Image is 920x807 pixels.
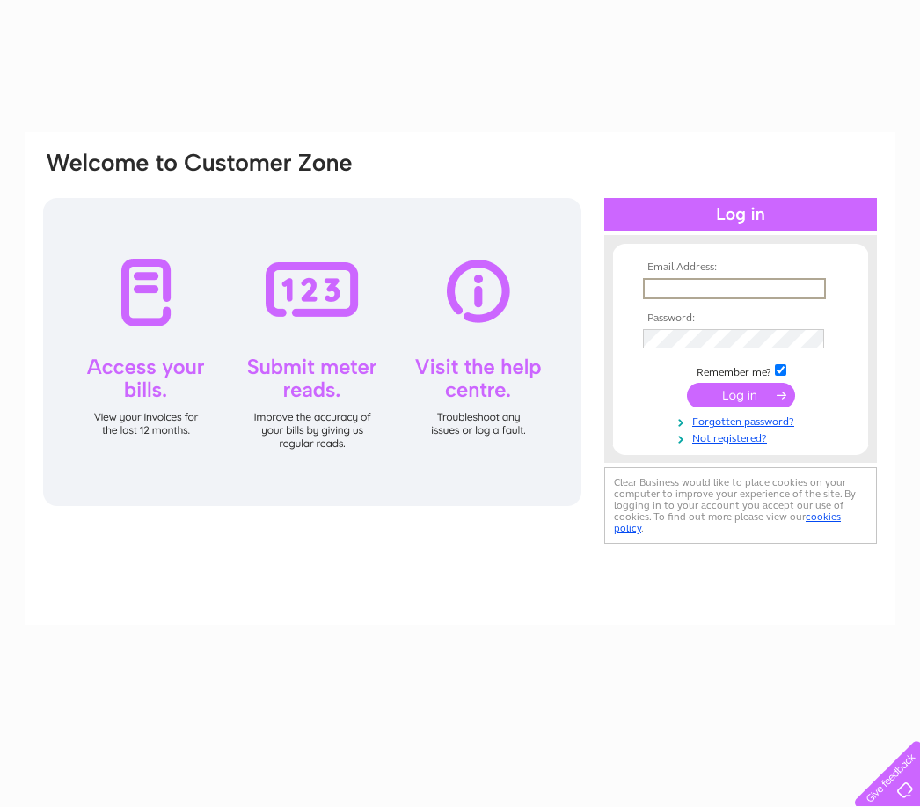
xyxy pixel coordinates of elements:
a: cookies policy [614,510,841,534]
input: Submit [687,383,795,407]
a: Forgotten password? [643,412,843,429]
div: Clear Business would like to place cookies on your computer to improve your experience of the sit... [604,467,877,544]
a: Not registered? [643,429,843,445]
td: Remember me? [639,362,843,379]
th: Email Address: [639,261,843,274]
th: Password: [639,312,843,325]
